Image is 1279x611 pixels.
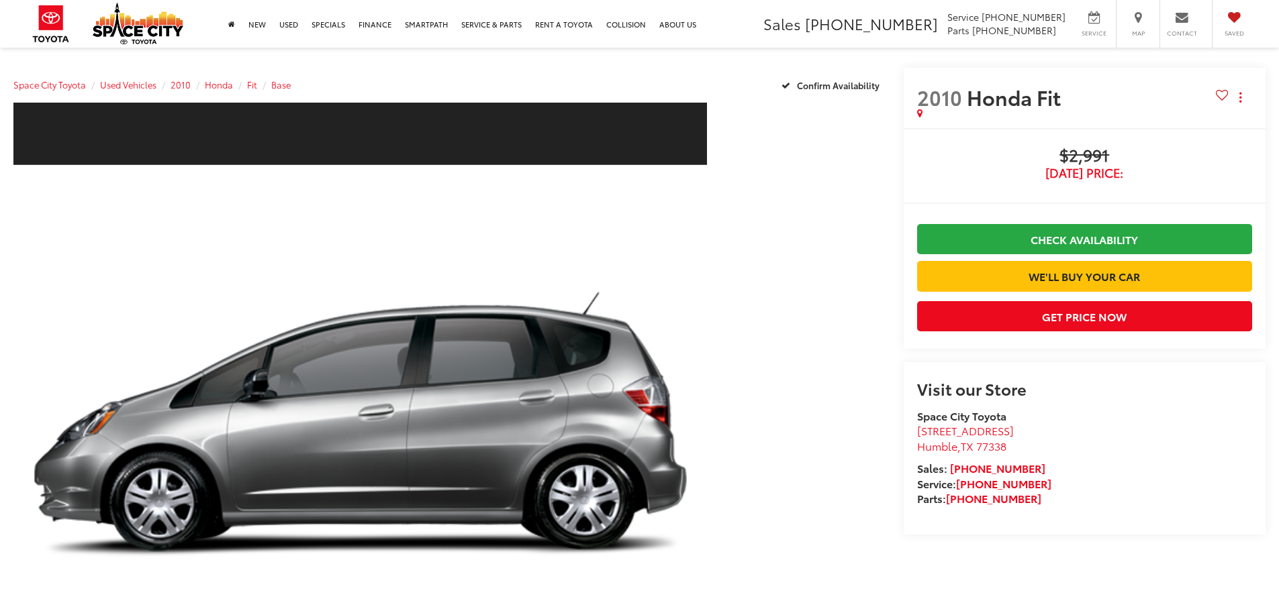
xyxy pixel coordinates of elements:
[917,224,1252,254] a: Check Availability
[1219,29,1249,38] span: Saved
[93,3,183,44] img: Space City Toyota
[1079,29,1109,38] span: Service
[961,438,974,453] span: TX
[917,460,947,476] span: Sales:
[917,423,1014,438] span: [STREET_ADDRESS]
[917,82,962,111] span: 2010
[946,490,1041,506] a: [PHONE_NUMBER]
[982,10,1065,23] span: [PHONE_NUMBER]
[805,13,938,34] span: [PHONE_NUMBER]
[13,78,86,91] a: Space City Toyota
[774,73,890,97] button: Confirm Availability
[917,408,1006,423] strong: Space City Toyota
[947,23,969,37] span: Parts
[956,476,1051,491] a: [PHONE_NUMBER]
[100,78,156,91] a: Used Vehicles
[271,78,291,91] a: Base
[917,438,957,453] span: Humble
[247,78,257,91] a: Fit
[1167,29,1197,38] span: Contact
[976,438,1006,453] span: 77338
[972,23,1056,37] span: [PHONE_NUMBER]
[917,301,1252,331] button: Get Price Now
[1229,85,1252,109] button: Actions
[171,78,191,91] a: 2010
[917,490,1041,506] strong: Parts:
[917,166,1252,180] span: [DATE] Price:
[1239,92,1241,103] span: dropdown dots
[1123,29,1153,38] span: Map
[797,79,880,91] span: Confirm Availability
[947,10,979,23] span: Service
[967,82,1065,111] span: Honda Fit
[917,146,1252,166] span: $2,991
[917,261,1252,291] a: We'll Buy Your Car
[917,380,1252,397] h2: Visit our Store
[205,78,233,91] a: Honda
[950,460,1045,476] a: [PHONE_NUMBER]
[917,476,1051,491] strong: Service:
[763,13,801,34] span: Sales
[917,438,1006,453] span: ,
[917,423,1014,453] a: [STREET_ADDRESS] Humble,TX 77338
